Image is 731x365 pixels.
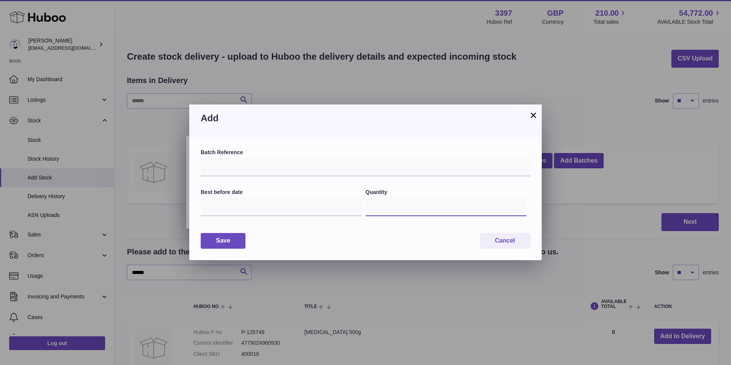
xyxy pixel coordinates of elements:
button: Save [201,233,245,249]
button: Cancel [480,233,530,249]
label: Batch Reference [201,149,530,156]
h3: Add [201,112,530,124]
label: Quantity [365,189,526,196]
label: Best before date [201,189,362,196]
button: × [529,111,538,120]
